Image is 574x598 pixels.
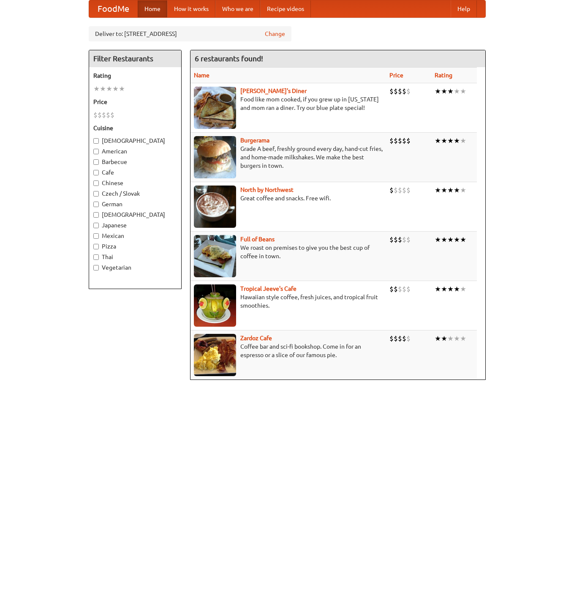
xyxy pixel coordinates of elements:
[93,242,177,251] label: Pizza
[460,136,466,145] li: ★
[93,71,177,80] h5: Rating
[394,284,398,294] li: $
[167,0,215,17] a: How it works
[93,179,177,187] label: Chinese
[93,233,99,239] input: Mexican
[89,0,138,17] a: FoodMe
[398,136,402,145] li: $
[447,284,454,294] li: ★
[93,84,100,93] li: ★
[93,210,177,219] label: [DEMOGRAPHIC_DATA]
[93,124,177,132] h5: Cuisine
[106,84,112,93] li: ★
[240,335,272,341] a: Zardoz Cafe
[93,263,177,272] label: Vegetarian
[394,235,398,244] li: $
[93,254,99,260] input: Thai
[119,84,125,93] li: ★
[441,87,447,96] li: ★
[454,284,460,294] li: ★
[447,334,454,343] li: ★
[194,72,209,79] a: Name
[100,84,106,93] li: ★
[93,138,99,144] input: [DEMOGRAPHIC_DATA]
[260,0,311,17] a: Recipe videos
[406,334,411,343] li: $
[93,253,177,261] label: Thai
[240,87,307,94] a: [PERSON_NAME]'s Diner
[194,293,383,310] p: Hawaiian style coffee, fresh juices, and tropical fruit smoothies.
[93,98,177,106] h5: Price
[93,212,99,218] input: [DEMOGRAPHIC_DATA]
[93,202,99,207] input: German
[435,235,441,244] li: ★
[389,334,394,343] li: $
[389,87,394,96] li: $
[93,149,99,154] input: American
[435,136,441,145] li: ★
[265,30,285,38] a: Change
[441,284,447,294] li: ★
[447,186,454,195] li: ★
[402,87,406,96] li: $
[441,334,447,343] li: ★
[93,168,177,177] label: Cafe
[102,110,106,120] li: $
[194,136,236,178] img: burgerama.jpg
[93,232,177,240] label: Mexican
[398,284,402,294] li: $
[240,186,294,193] a: North by Northwest
[93,180,99,186] input: Chinese
[240,236,275,243] a: Full of Beans
[406,284,411,294] li: $
[435,284,441,294] li: ★
[402,334,406,343] li: $
[460,186,466,195] li: ★
[406,186,411,195] li: $
[402,284,406,294] li: $
[93,189,177,198] label: Czech / Slovak
[435,87,441,96] li: ★
[215,0,260,17] a: Who we are
[454,334,460,343] li: ★
[435,72,452,79] a: Rating
[240,285,297,292] b: Tropical Jeeve's Cafe
[398,334,402,343] li: $
[460,334,466,343] li: ★
[441,186,447,195] li: ★
[389,235,394,244] li: $
[460,235,466,244] li: ★
[89,50,181,67] h4: Filter Restaurants
[194,342,383,359] p: Coffee bar and sci-fi bookshop. Come in for an espresso or a slice of our famous pie.
[389,72,403,79] a: Price
[398,186,402,195] li: $
[454,136,460,145] li: ★
[93,170,99,175] input: Cafe
[194,334,236,376] img: zardoz.jpg
[110,110,114,120] li: $
[394,186,398,195] li: $
[194,87,236,129] img: sallys.jpg
[402,235,406,244] li: $
[402,186,406,195] li: $
[194,194,383,202] p: Great coffee and snacks. Free wifi.
[194,243,383,260] p: We roast on premises to give you the best cup of coffee in town.
[447,87,454,96] li: ★
[460,87,466,96] li: ★
[435,186,441,195] li: ★
[447,235,454,244] li: ★
[194,284,236,327] img: jeeves.jpg
[93,265,99,270] input: Vegetarian
[93,137,177,145] label: [DEMOGRAPHIC_DATA]
[441,136,447,145] li: ★
[454,235,460,244] li: ★
[98,110,102,120] li: $
[240,137,269,144] a: Burgerama
[398,235,402,244] li: $
[93,200,177,208] label: German
[389,284,394,294] li: $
